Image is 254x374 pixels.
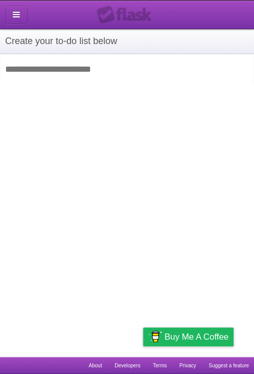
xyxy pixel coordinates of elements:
a: Privacy [179,357,196,374]
span: Buy me a coffee [165,328,228,346]
div: Flask [97,6,158,24]
a: Terms [153,357,167,374]
a: Suggest a feature [209,357,249,374]
h1: Create your to-do list below [5,34,249,48]
a: Developers [114,357,141,374]
img: Buy me a coffee [148,328,162,345]
a: Buy me a coffee [143,327,234,346]
a: About [88,357,102,374]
